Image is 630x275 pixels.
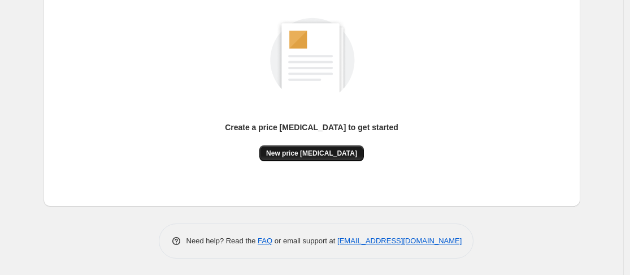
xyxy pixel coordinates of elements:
a: [EMAIL_ADDRESS][DOMAIN_NAME] [337,237,462,245]
p: Create a price [MEDICAL_DATA] to get started [225,122,398,133]
span: or email support at [272,237,337,245]
a: FAQ [258,237,272,245]
span: Need help? Read the [186,237,258,245]
button: New price [MEDICAL_DATA] [259,145,364,161]
span: New price [MEDICAL_DATA] [266,149,357,158]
